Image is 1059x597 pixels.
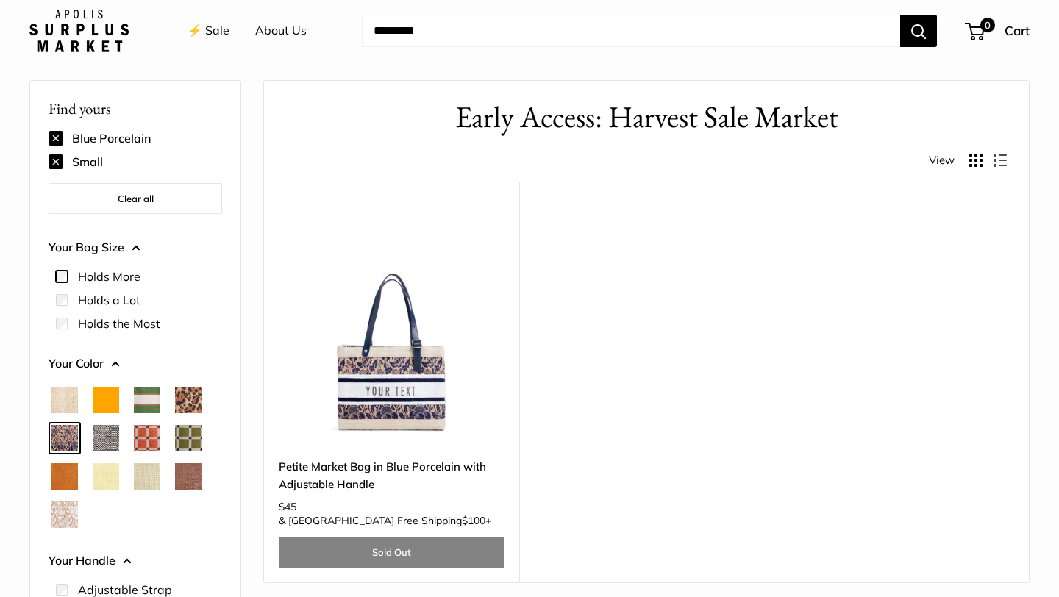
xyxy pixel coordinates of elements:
[279,500,296,513] span: $45
[279,218,504,444] a: description_Make it yours with custom printed text.description_Transform your everyday errands in...
[255,20,307,42] a: About Us
[49,94,222,123] p: Find yours
[51,463,78,490] button: Cognac
[51,425,78,451] button: Blue Porcelain
[279,515,491,526] span: & [GEOGRAPHIC_DATA] Free Shipping +
[49,150,222,174] div: Small
[188,20,229,42] a: ⚡️ Sale
[49,183,222,214] button: Clear all
[78,315,160,332] label: Holds the Most
[286,96,1007,139] h1: Early Access: Harvest Sale Market
[51,501,78,528] button: White Porcelain
[994,154,1007,167] button: Display products as list
[78,268,140,285] label: Holds More
[49,550,222,572] button: Your Handle
[134,463,160,490] button: Mint Sorbet
[362,15,900,47] input: Search...
[175,463,202,490] button: Mustang
[134,387,160,413] button: Court Green
[929,150,955,171] span: View
[134,425,160,451] button: Chenille Window Brick
[966,19,1030,43] a: 0 Cart
[462,514,485,527] span: $100
[279,218,504,444] img: description_Make it yours with custom printed text.
[175,425,202,451] button: Chenille Window Sage
[969,154,983,167] button: Display products as grid
[900,15,937,47] button: Search
[51,387,78,413] button: Natural
[93,425,119,451] button: Chambray
[49,237,222,259] button: Your Bag Size
[49,353,222,375] button: Your Color
[78,291,140,309] label: Holds a Lot
[93,463,119,490] button: Daisy
[93,387,119,413] button: Orange
[1005,23,1030,38] span: Cart
[279,537,504,568] a: Sold Out
[29,10,129,52] img: Apolis: Surplus Market
[980,18,995,32] span: 0
[279,458,504,493] a: Petite Market Bag in Blue Porcelain with Adjustable Handle
[175,387,202,413] button: Cheetah
[49,126,222,150] div: Blue Porcelain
